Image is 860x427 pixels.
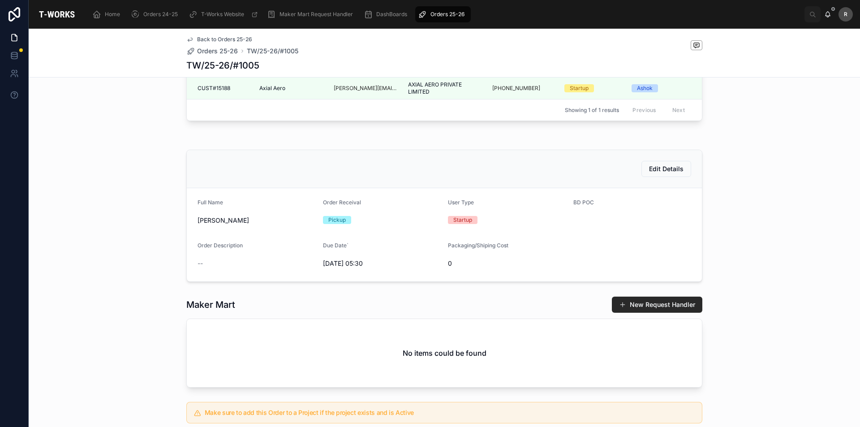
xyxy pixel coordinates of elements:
[408,81,482,95] span: AXIAL AERO PRIVATE LIMITED
[376,11,407,18] span: DashBoards
[259,85,285,92] span: Axial Aero
[198,85,230,92] span: CUST#15188
[198,199,223,206] span: Full Name
[186,6,262,22] a: T-Works Website
[637,84,653,92] div: Ashok
[198,259,203,268] span: --
[415,6,471,22] a: Orders 25-26
[570,84,589,92] div: Startup
[128,6,184,22] a: Orders 24-25
[198,242,243,249] span: Order Description
[334,85,397,92] a: [PERSON_NAME][EMAIL_ADDRESS][DOMAIN_NAME]
[36,7,78,22] img: App logo
[323,242,348,249] span: Due Date`
[448,242,508,249] span: Packaging/Shiping Cost
[448,259,566,268] span: 0
[323,259,441,268] span: [DATE] 05:30
[186,298,235,311] h1: Maker Mart
[492,85,540,92] a: [PHONE_NUMBER]
[85,4,804,24] div: scrollable content
[430,11,464,18] span: Orders 25-26
[198,216,316,225] span: [PERSON_NAME]
[90,6,126,22] a: Home
[205,410,695,416] h5: Make sure to add this Order to a Project if the project exists and is Active
[565,107,619,114] span: Showing 1 of 1 results
[573,199,594,206] span: BD POC
[361,6,413,22] a: DashBoards
[448,199,474,206] span: User Type
[247,47,298,56] a: TW/25-26/#1005
[279,11,353,18] span: Maker Mart Request Handler
[453,216,472,224] div: Startup
[641,161,691,177] button: Edit Details
[186,36,252,43] a: Back to Orders 25-26
[186,59,259,72] h1: TW/25-26/#1005
[328,216,346,224] div: Pickup
[264,6,359,22] a: Maker Mart Request Handler
[143,11,178,18] span: Orders 24-25
[201,11,244,18] span: T-Works Website
[105,11,120,18] span: Home
[186,47,238,56] a: Orders 25-26
[197,36,252,43] span: Back to Orders 25-26
[844,11,847,18] span: R
[197,47,238,56] span: Orders 25-26
[403,348,486,358] h2: No items could be found
[649,164,684,173] span: Edit Details
[612,297,702,313] button: New Request Handler
[323,199,361,206] span: Order Receival
[694,85,752,92] span: Orders Placed 16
